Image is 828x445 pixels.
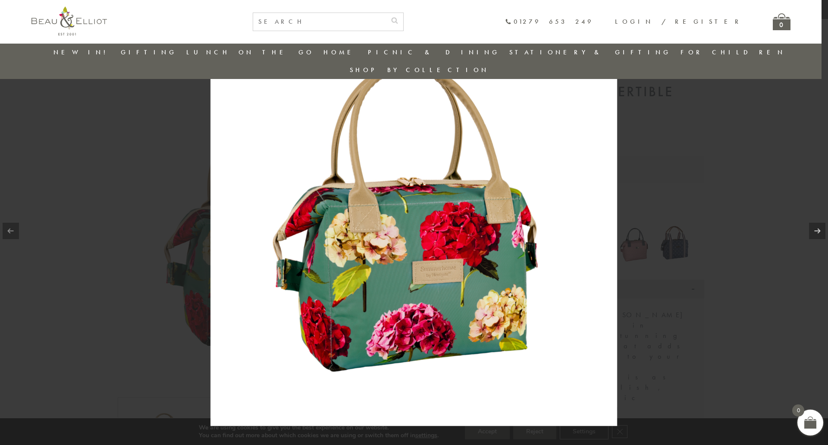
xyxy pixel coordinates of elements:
[509,48,671,57] a: Stationery & Gifting
[681,48,785,57] a: For Children
[773,13,790,30] a: 0
[350,66,489,74] a: Shop by collection
[186,48,314,57] a: Lunch On The Go
[3,223,19,239] a: Previous
[809,223,825,239] a: Next
[53,48,111,57] a: New in!
[505,18,593,25] a: 01279 653 249
[615,17,743,26] a: Login / Register
[323,48,358,57] a: Home
[121,48,177,57] a: Gifting
[792,404,804,417] span: 0
[31,6,107,35] img: logo
[253,13,386,31] input: SEARCH
[368,48,500,57] a: Picnic & Dining
[210,19,617,426] img: 36698-closed-scaled.jpg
